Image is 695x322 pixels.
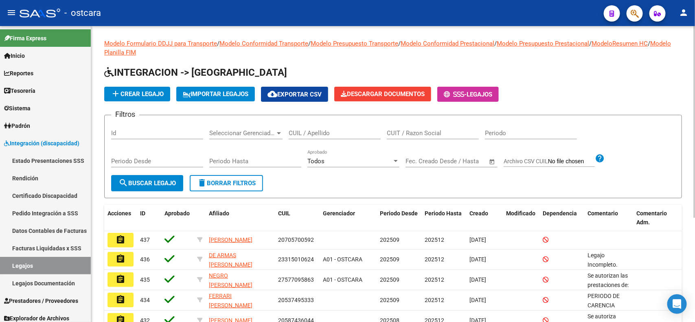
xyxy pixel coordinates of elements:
[111,89,121,99] mat-icon: add
[543,210,577,217] span: Dependencia
[503,205,539,232] datatable-header-cell: Modificado
[488,157,497,166] button: Open calendar
[140,276,150,283] span: 435
[469,237,486,243] span: [DATE]
[104,40,217,47] a: Modelo Formulario DDJJ para Transporte
[140,256,150,263] span: 436
[206,205,275,232] datatable-header-cell: Afiliado
[380,210,418,217] span: Periodo Desde
[341,90,425,98] span: Descargar Documentos
[275,205,320,232] datatable-header-cell: CUIL
[380,297,399,303] span: 202509
[446,158,485,165] input: Fecha fin
[278,276,314,283] span: 27577095863
[506,210,535,217] span: Modificado
[633,205,682,232] datatable-header-cell: Comentario Adm.
[636,210,667,226] span: Comentario Adm.
[467,91,492,98] span: Legajos
[116,274,125,284] mat-icon: assignment
[219,40,308,47] a: Modelo Conformidad Transporte
[197,180,256,187] span: Borrar Filtros
[421,205,466,232] datatable-header-cell: Periodo Hasta
[107,210,131,217] span: Acciones
[504,158,548,164] span: Archivo CSV CUIL
[267,91,322,98] span: Exportar CSV
[469,276,486,283] span: [DATE]
[425,237,444,243] span: 202512
[183,90,248,98] span: IMPORTAR LEGAJOS
[425,256,444,263] span: 202512
[116,254,125,264] mat-icon: assignment
[380,276,399,283] span: 202509
[7,8,16,18] mat-icon: menu
[4,296,78,305] span: Prestadores / Proveedores
[140,297,150,303] span: 434
[588,210,618,217] span: Comentario
[437,87,499,102] button: -Legajos
[104,67,287,78] span: INTEGRACION -> [GEOGRAPHIC_DATA]
[118,180,176,187] span: Buscar Legajo
[209,129,275,137] span: Seleccionar Gerenciador
[469,256,486,263] span: [DATE]
[111,109,139,120] h3: Filtros
[323,256,362,263] span: A01 - OSTCARA
[466,205,503,232] datatable-header-cell: Creado
[320,205,377,232] datatable-header-cell: Gerenciador
[425,276,444,283] span: 202512
[278,297,314,303] span: 20537495333
[307,158,324,165] span: Todos
[104,205,137,232] datatable-header-cell: Acciones
[425,210,462,217] span: Periodo Hasta
[592,40,648,47] a: ModeloResumen HC
[311,40,398,47] a: Modelo Presupuesto Transporte
[667,294,687,314] div: Open Intercom Messenger
[278,237,314,243] span: 20705700592
[334,87,431,101] button: Descargar Documentos
[140,210,145,217] span: ID
[469,210,488,217] span: Creado
[425,297,444,303] span: 202512
[469,297,486,303] span: [DATE]
[209,237,252,243] span: [PERSON_NAME]
[584,205,633,232] datatable-header-cell: Comentario
[4,121,30,130] span: Padrón
[406,158,438,165] input: Fecha inicio
[104,87,170,101] button: Crear Legajo
[267,89,277,99] mat-icon: cloud_download
[209,210,229,217] span: Afiliado
[380,237,399,243] span: 202509
[197,178,207,188] mat-icon: delete
[323,276,362,283] span: A01 - OSTCARA
[4,51,25,60] span: Inicio
[118,178,128,188] mat-icon: search
[444,91,467,98] span: -
[116,295,125,304] mat-icon: assignment
[4,104,31,113] span: Sistema
[4,139,79,148] span: Integración (discapacidad)
[377,205,421,232] datatable-header-cell: Periodo Desde
[323,210,355,217] span: Gerenciador
[401,40,494,47] a: Modelo Conformidad Prestacional
[595,153,605,163] mat-icon: help
[137,205,161,232] datatable-header-cell: ID
[209,272,252,288] span: NEGRO [PERSON_NAME]
[278,256,314,263] span: 23315010624
[380,256,399,263] span: 202509
[64,4,101,22] span: - ostcara
[679,8,688,18] mat-icon: person
[209,293,252,309] span: FERRARI [PERSON_NAME]
[278,210,290,217] span: CUIL
[4,34,46,43] span: Firma Express
[161,205,194,232] datatable-header-cell: Aprobado
[164,210,190,217] span: Aprobado
[209,252,252,268] span: DE ARMAS [PERSON_NAME]
[116,235,125,245] mat-icon: assignment
[111,90,164,98] span: Crear Legajo
[4,86,35,95] span: Tesorería
[111,175,183,191] button: Buscar Legajo
[140,237,150,243] span: 437
[497,40,589,47] a: Modelo Presupuesto Prestacional
[176,87,255,101] button: IMPORTAR LEGAJOS
[4,69,33,78] span: Reportes
[190,175,263,191] button: Borrar Filtros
